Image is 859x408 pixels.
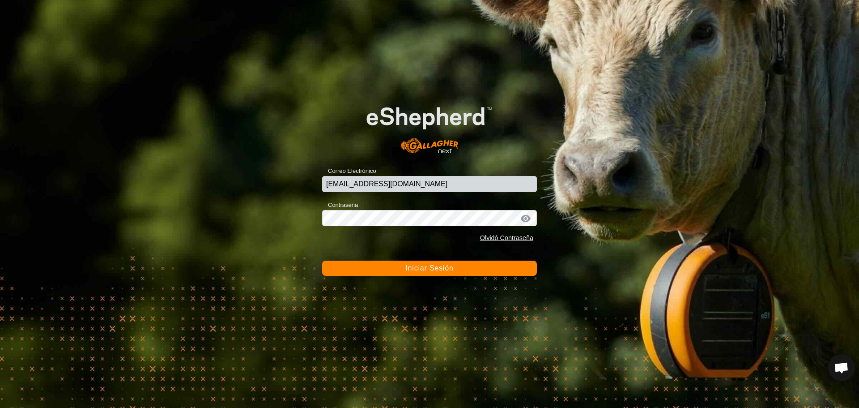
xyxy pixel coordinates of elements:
[828,354,855,381] div: Chat abierto
[405,264,453,272] span: Iniciar Sesión
[322,176,537,192] input: Correo Electrónico
[322,201,358,210] label: Contraseña
[480,234,533,241] a: Olvidó Contraseña
[344,89,515,163] img: Logo de eShepherd
[322,167,376,176] label: Correo Electrónico
[322,261,537,276] button: Iniciar Sesión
